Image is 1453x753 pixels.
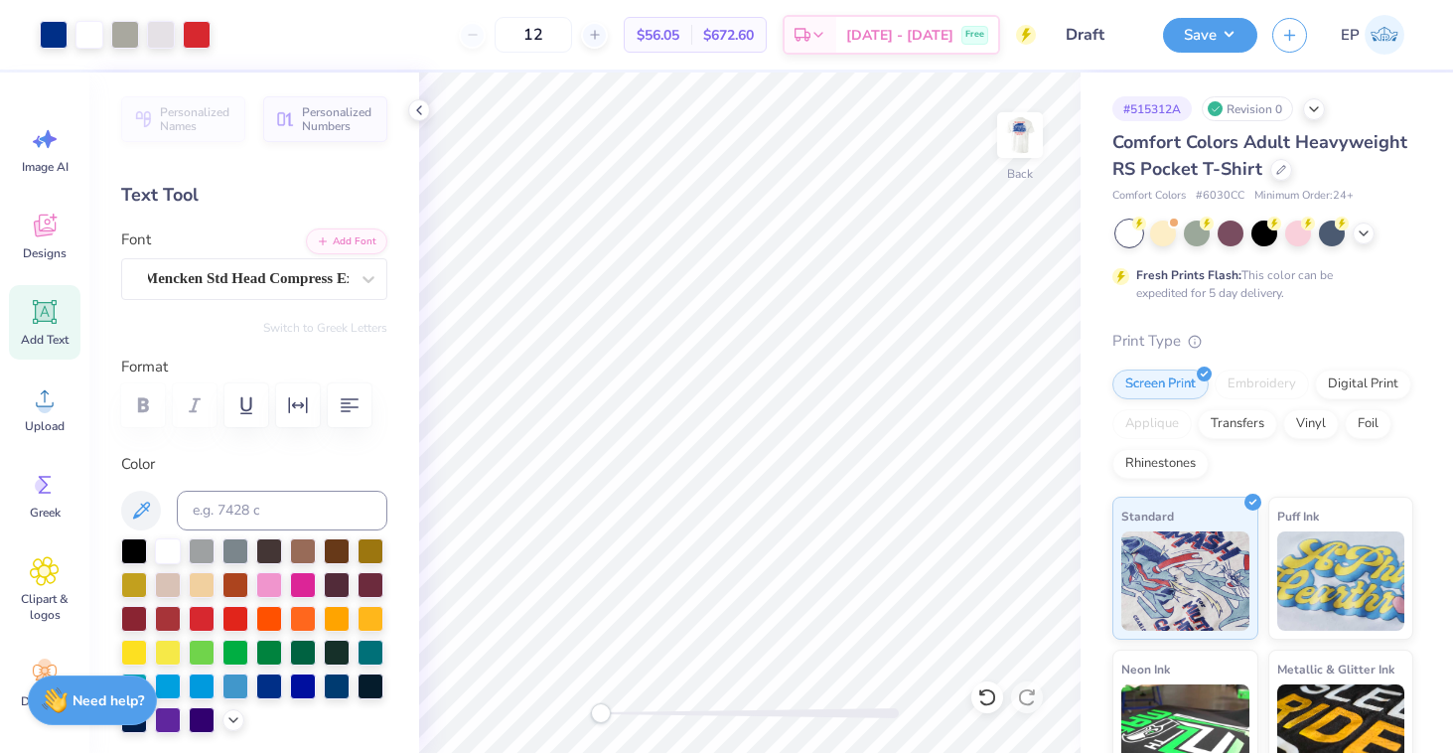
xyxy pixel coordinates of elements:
[1007,165,1033,183] div: Back
[846,25,953,46] span: [DATE] - [DATE]
[21,693,69,709] span: Decorate
[21,332,69,348] span: Add Text
[1112,96,1192,121] div: # 515312A
[1254,188,1354,205] span: Minimum Order: 24 +
[1277,531,1405,631] img: Puff Ink
[1121,531,1249,631] img: Standard
[121,182,387,209] div: Text Tool
[1000,115,1040,155] img: Back
[121,96,245,142] button: Personalized Names
[1121,659,1170,679] span: Neon Ink
[22,159,69,175] span: Image AI
[1051,15,1148,55] input: Untitled Design
[1112,409,1192,439] div: Applique
[1112,330,1413,353] div: Print Type
[703,25,754,46] span: $672.60
[263,320,387,336] button: Switch to Greek Letters
[1112,188,1186,205] span: Comfort Colors
[302,105,375,133] span: Personalized Numbers
[121,356,387,378] label: Format
[121,228,151,251] label: Font
[23,245,67,261] span: Designs
[1277,659,1394,679] span: Metallic & Glitter Ink
[25,418,65,434] span: Upload
[177,491,387,530] input: e.g. 7428 c
[306,228,387,254] button: Add Font
[30,505,61,521] span: Greek
[121,453,387,476] label: Color
[1283,409,1339,439] div: Vinyl
[637,25,679,46] span: $56.05
[1332,15,1413,55] a: EP
[1202,96,1293,121] div: Revision 0
[1121,506,1174,527] span: Standard
[1345,409,1391,439] div: Foil
[1315,370,1411,399] div: Digital Print
[1196,188,1244,205] span: # 6030CC
[1112,130,1407,181] span: Comfort Colors Adult Heavyweight RS Pocket T-Shirt
[160,105,233,133] span: Personalized Names
[1136,266,1380,302] div: This color can be expedited for 5 day delivery.
[263,96,387,142] button: Personalized Numbers
[591,703,611,723] div: Accessibility label
[495,17,572,53] input: – –
[1198,409,1277,439] div: Transfers
[73,691,144,710] strong: Need help?
[12,591,77,623] span: Clipart & logos
[1112,449,1209,479] div: Rhinestones
[1112,370,1209,399] div: Screen Print
[1215,370,1309,399] div: Embroidery
[1365,15,1404,55] img: Ella Parastaran
[1341,24,1360,47] span: EP
[965,28,984,42] span: Free
[1136,267,1241,283] strong: Fresh Prints Flash:
[1277,506,1319,527] span: Puff Ink
[1163,18,1257,53] button: Save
